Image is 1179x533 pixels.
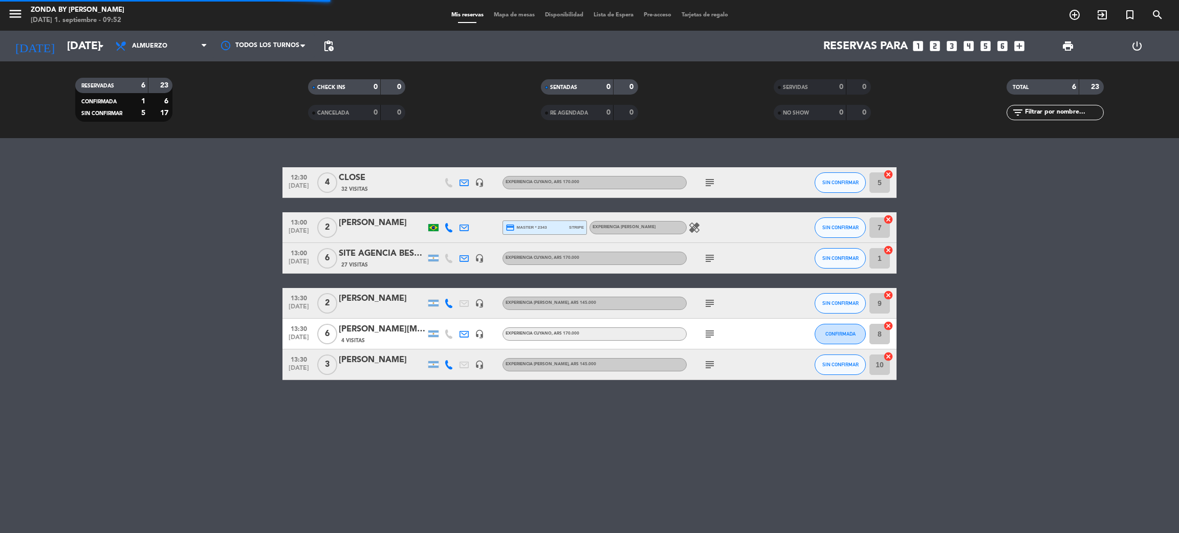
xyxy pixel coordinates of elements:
span: TOTAL [1013,85,1029,90]
i: arrow_drop_down [95,40,107,52]
span: 12:30 [286,171,312,183]
i: headset_mic [475,178,484,187]
i: subject [704,328,716,340]
i: cancel [883,321,893,331]
i: healing [688,221,701,234]
span: EXPERIENCIA CUYANO [506,180,579,184]
strong: 0 [862,109,868,116]
i: add_box [1013,39,1026,53]
strong: 0 [629,109,636,116]
strong: 0 [397,83,403,91]
strong: 0 [374,109,378,116]
i: subject [704,176,716,189]
span: Reservas para [823,40,908,53]
span: 32 Visitas [341,185,368,193]
strong: 0 [397,109,403,116]
i: cancel [883,245,893,255]
i: looks_3 [945,39,958,53]
div: [PERSON_NAME] [339,216,426,230]
i: menu [8,6,23,21]
span: Tarjetas de regalo [676,12,733,18]
strong: 0 [606,109,610,116]
div: CLOSE [339,171,426,185]
span: Disponibilidad [540,12,588,18]
span: [DATE] [286,183,312,194]
strong: 6 [164,98,170,105]
i: add_circle_outline [1068,9,1081,21]
span: 6 [317,248,337,269]
span: [DATE] [286,365,312,376]
div: [PERSON_NAME] [339,353,426,367]
span: 3 [317,354,337,375]
div: Zonda by [PERSON_NAME] [31,5,124,15]
span: , ARS 145.000 [569,362,596,366]
strong: 0 [839,83,843,91]
i: power_settings_new [1131,40,1143,52]
span: [DATE] [286,228,312,239]
span: , ARS 170.000 [552,331,579,336]
span: 13:30 [286,322,312,334]
strong: 0 [606,83,610,91]
span: EXPERIENCIA [PERSON_NAME] [506,362,596,366]
strong: 5 [141,109,145,117]
strong: 0 [629,83,636,91]
i: subject [704,297,716,309]
span: print [1062,40,1074,52]
span: 13:00 [286,247,312,258]
input: Filtrar por nombre... [1024,107,1103,118]
div: LOG OUT [1102,31,1171,61]
i: exit_to_app [1096,9,1108,21]
i: looks_4 [962,39,975,53]
span: EXPERIENCIA CUYANO [506,256,579,260]
span: 13:30 [286,353,312,365]
span: SENTADAS [550,85,577,90]
span: 4 [317,172,337,193]
span: EXPERIENCIA [PERSON_NAME] [593,225,656,229]
strong: 23 [1091,83,1101,91]
button: SIN CONFIRMAR [815,217,866,238]
i: filter_list [1012,106,1024,119]
span: [DATE] [286,258,312,270]
span: pending_actions [322,40,335,52]
span: Pre-acceso [639,12,676,18]
span: RESERVADAS [81,83,114,88]
i: subject [704,252,716,264]
i: subject [704,359,716,371]
span: master * 2343 [506,223,547,232]
button: SIN CONFIRMAR [815,293,866,314]
span: , ARS 145.000 [569,301,596,305]
span: SIN CONFIRMAR [822,300,859,306]
strong: 23 [160,82,170,89]
span: , ARS 170.000 [552,256,579,260]
span: Mapa de mesas [489,12,540,18]
span: EXPERIENCIA CUYANO [506,331,579,336]
span: NO SHOW [783,110,809,116]
strong: 0 [374,83,378,91]
i: headset_mic [475,360,484,369]
i: headset_mic [475,299,484,308]
span: CANCELADA [317,110,349,116]
strong: 6 [1072,83,1076,91]
i: cancel [883,351,893,362]
button: menu [8,6,23,25]
button: CONFIRMADA [815,324,866,344]
span: Almuerzo [132,42,167,50]
i: looks_one [911,39,925,53]
span: SIN CONFIRMAR [822,180,859,185]
span: Mis reservas [446,12,489,18]
i: cancel [883,290,893,300]
span: 6 [317,324,337,344]
span: SERVIDAS [783,85,808,90]
i: looks_5 [979,39,992,53]
span: stripe [569,224,584,231]
button: SIN CONFIRMAR [815,172,866,193]
i: headset_mic [475,254,484,263]
span: CHECK INS [317,85,345,90]
span: [DATE] [286,303,312,315]
span: EXPERIENCIA [PERSON_NAME] [506,301,596,305]
span: SIN CONFIRMAR [822,225,859,230]
span: CONFIRMADA [81,99,117,104]
span: 13:30 [286,292,312,303]
span: 2 [317,293,337,314]
strong: 0 [839,109,843,116]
